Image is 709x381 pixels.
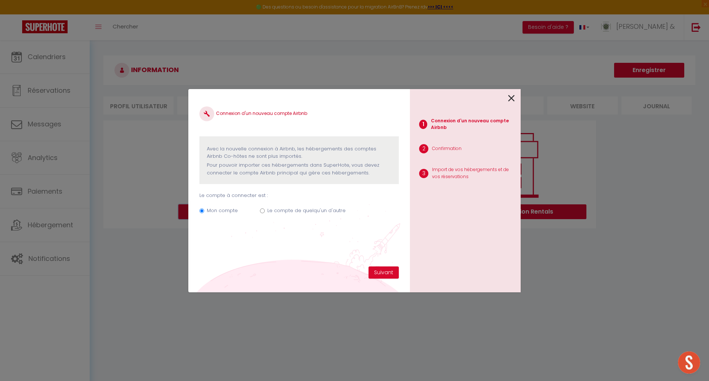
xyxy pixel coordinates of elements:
[419,169,428,178] span: 3
[432,145,462,152] p: Confirmation
[199,106,399,121] h4: Connexion d'un nouveau compte Airbnb
[432,166,515,180] p: Import de vos hébergements et de vos réservations
[419,144,428,153] span: 2
[207,145,391,160] p: Avec la nouvelle connexion à Airbnb, les hébergements des comptes Airbnb Co-hôtes ne sont plus im...
[267,207,346,214] label: Le compte de quelqu'un d'autre
[419,120,427,129] span: 1
[431,118,515,132] p: Connexion d'un nouveau compte Airbnb
[199,192,399,199] p: Le compte à connecter est :
[207,207,238,214] label: Mon compte
[678,351,700,374] div: Ouvrir le chat
[369,266,399,279] button: Suivant
[207,161,391,177] p: Pour pouvoir importer ces hébergements dans SuperHote, vous devez connecter le compte Airbnb prin...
